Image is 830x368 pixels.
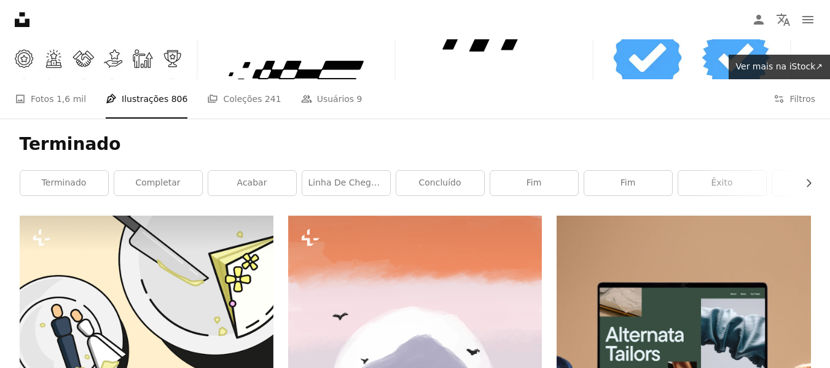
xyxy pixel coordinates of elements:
button: Idioma [771,7,796,32]
a: Fotos 1,6 mil [15,79,86,119]
span: 1,6 mil [57,92,86,106]
span: Ver mais na iStock ↗ [736,61,823,71]
h1: Terminado [20,133,811,155]
a: acabar [208,171,296,195]
a: fim [584,171,672,195]
button: rolar lista para a direita [797,171,811,195]
button: Menu [796,7,820,32]
a: completar [114,171,202,195]
a: Um prato com uma faca e garfo [20,300,273,311]
a: Entrar / Cadastrar-se [746,7,771,32]
a: linha de chegada [302,171,390,195]
a: terminado [20,171,108,195]
span: 241 [265,92,281,106]
a: concluído [396,171,484,195]
span: 9 [357,92,362,106]
a: êxito [678,171,766,195]
a: Usuários 9 [301,79,362,119]
button: Filtros [773,79,815,119]
a: Ver mais na iStock↗ [729,55,830,79]
a: Fim [490,171,578,195]
a: Início — Unsplash [15,12,29,27]
a: Coleções 241 [207,79,281,119]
